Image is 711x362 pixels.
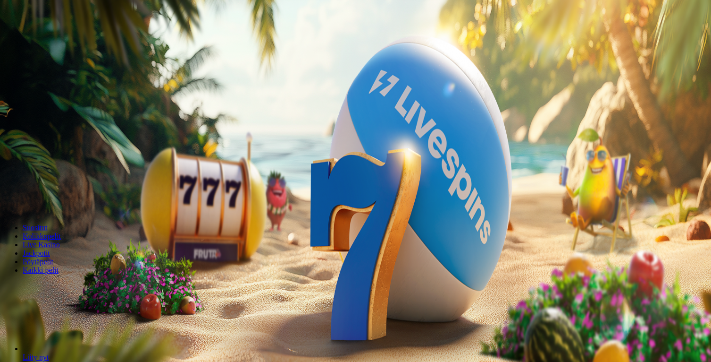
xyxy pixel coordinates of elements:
[23,241,60,249] a: Live Kasino
[23,249,50,257] a: Jackpotit
[4,207,707,292] header: Lobby
[23,224,47,232] a: Suositut
[4,207,707,275] nav: Lobby
[23,353,49,361] a: Gates of Olympus Super Scatter
[23,258,53,266] a: Pöytäpelit
[23,232,61,240] a: Kolikkopelit
[23,266,59,274] span: Kaikki pelit
[23,353,49,361] span: Liity nyt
